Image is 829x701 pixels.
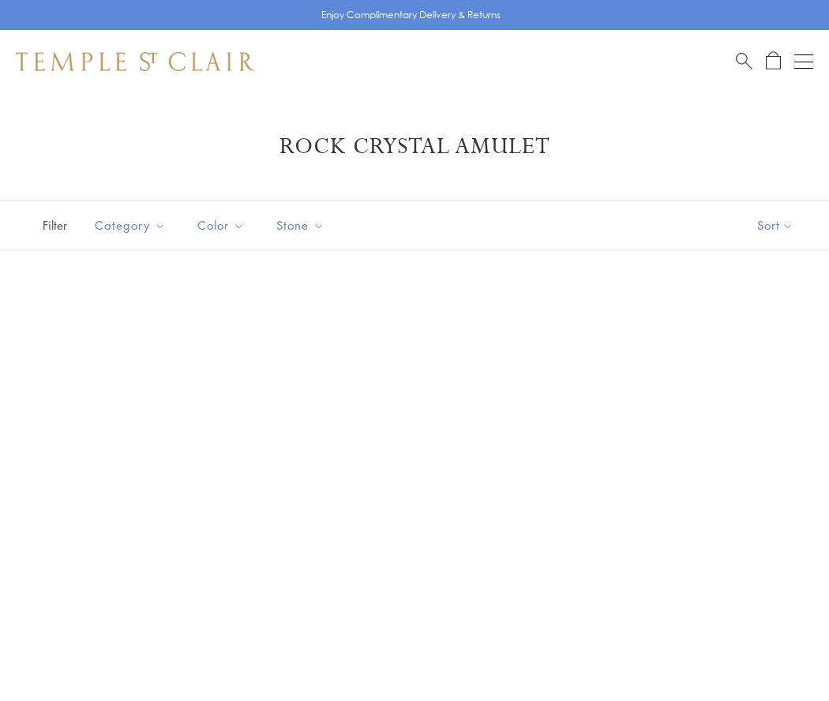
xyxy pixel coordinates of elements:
[87,216,178,235] span: Category
[268,216,336,235] span: Stone
[736,51,752,71] a: Search
[321,7,501,23] p: Enjoy Complimentary Delivery & Returns
[16,52,254,71] img: Temple St. Clair
[766,51,781,71] a: Open Shopping Bag
[264,208,336,243] button: Stone
[794,52,813,71] button: Open navigation
[722,201,829,249] button: Show sort by
[186,208,257,243] button: Color
[39,133,790,161] h1: Rock Crystal Amulet
[83,208,178,243] button: Category
[189,216,257,235] span: Color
